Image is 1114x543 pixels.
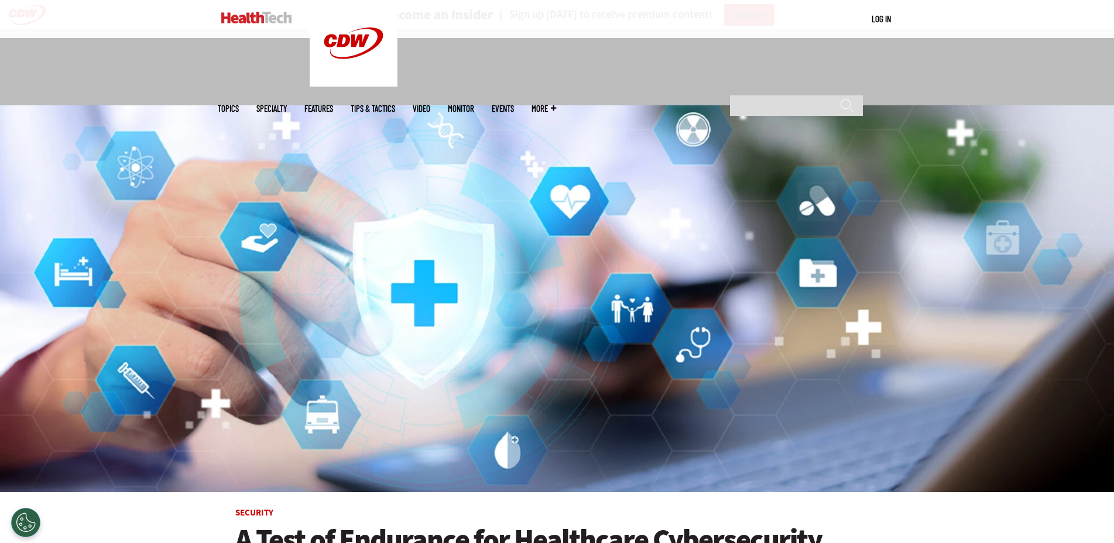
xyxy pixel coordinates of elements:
[532,104,556,113] span: More
[351,104,395,113] a: Tips & Tactics
[310,77,397,90] a: CDW
[256,104,287,113] span: Specialty
[448,104,474,113] a: MonITor
[218,104,239,113] span: Topics
[221,12,292,23] img: Home
[872,13,891,24] a: Log in
[11,508,40,537] button: Open Preferences
[413,104,430,113] a: Video
[304,104,333,113] a: Features
[872,13,891,25] div: User menu
[235,507,273,518] a: Security
[11,508,40,537] div: Cookies Settings
[492,104,514,113] a: Events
